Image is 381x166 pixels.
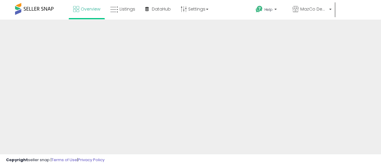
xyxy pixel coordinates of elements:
[52,157,77,163] a: Terms of Use
[251,1,287,20] a: Help
[255,5,263,13] i: Get Help
[300,6,327,12] span: MazCo Deals
[81,6,100,12] span: Overview
[6,157,105,163] div: seller snap | |
[78,157,105,163] a: Privacy Policy
[152,6,171,12] span: DataHub
[6,157,28,163] strong: Copyright
[264,7,273,12] span: Help
[120,6,135,12] span: Listings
